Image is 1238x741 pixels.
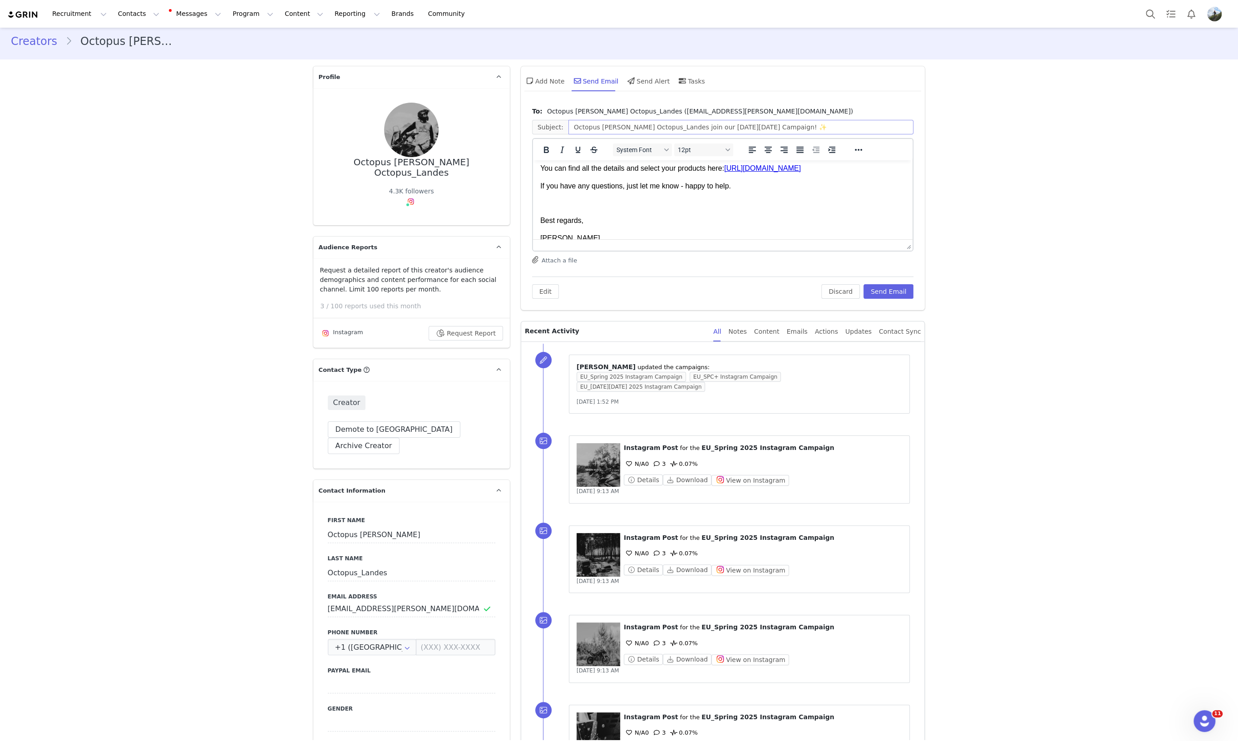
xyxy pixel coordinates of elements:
[328,593,495,601] label: Email Address
[11,33,65,49] a: Creators
[577,667,619,674] span: [DATE] 9:13 AM
[320,328,363,339] div: Instagram
[624,550,645,557] span: N/A
[577,399,619,405] span: [DATE] 1:52 PM
[815,321,838,342] div: Actions
[577,578,619,584] span: [DATE] 9:13 AM
[319,243,378,252] span: Audience Reports
[617,146,661,153] span: System Font
[728,321,746,342] div: Notes
[678,146,722,153] span: 12pt
[624,712,903,722] p: ⁨ ⁩ ⁨ ⁩ for the ⁨ ⁩
[624,640,645,647] span: N/A
[1207,7,1222,21] img: df2c7059-f68c-42b5-b42f-407b1a7bab96.jpg
[663,564,711,575] button: Download
[423,4,474,24] a: Community
[47,4,112,24] button: Recruitment
[674,143,733,156] button: Font sizes
[165,4,227,24] button: Messages
[113,4,165,24] button: Contacts
[624,460,649,467] span: 0
[787,321,808,342] div: Emails
[328,639,417,655] input: Country
[329,4,385,24] button: Reporting
[651,460,666,467] span: 3
[570,143,586,156] button: Underline
[328,421,460,438] button: Demote to [GEOGRAPHIC_DATA]
[668,640,697,647] span: 0.07%
[328,438,400,454] button: Archive Creator
[321,301,510,311] p: 3 / 100 reports used this month
[624,550,649,557] span: 0
[651,550,666,557] span: 3
[821,284,860,299] button: Discard
[851,143,866,156] button: Reveal or hide additional toolbar items
[322,330,329,337] img: instagram.svg
[663,474,711,485] button: Download
[662,534,678,541] span: Post
[532,284,559,299] button: Edit
[328,705,495,713] label: Gender
[754,321,779,342] div: Content
[533,160,913,239] iframe: Rich Text Area
[577,363,636,370] span: [PERSON_NAME]
[538,143,554,156] button: Bold
[407,198,414,205] img: instagram.svg
[328,554,495,563] label: Last Name
[624,640,649,647] span: 0
[279,4,329,24] button: Content
[745,143,760,156] button: Align left
[792,143,808,156] button: Justify
[320,266,503,294] p: Request a detailed report of this creator's audience demographics and content performance for eac...
[624,729,645,736] span: N/A
[386,4,422,24] a: Brands
[429,326,503,341] button: Request Report
[577,488,619,494] span: [DATE] 9:13 AM
[624,623,661,631] span: Instagram
[328,628,495,637] label: Phone Number
[808,143,824,156] button: Decrease indent
[554,143,570,156] button: Italic
[701,713,834,721] span: EU_Spring 2025 Instagram Campaign
[384,103,439,157] img: a4f4bed6-6537-48c4-ada2-cb3056871ddd.jpg
[577,382,705,392] span: EU_[DATE][DATE] 2025 Instagram Campaign
[624,729,649,736] span: 0
[711,656,789,663] a: View on Instagram
[328,667,495,675] label: Paypal Email
[776,143,792,156] button: Align right
[624,444,661,451] span: Instagram
[328,516,495,524] label: First Name
[677,70,705,92] div: Tasks
[7,10,39,19] img: grin logo
[1181,4,1201,24] button: Notifications
[572,70,619,92] div: Send Email
[624,443,903,453] p: ⁨ ⁩ ⁨ ⁩ for the ⁨ ⁩
[532,107,543,116] span: To:
[1212,710,1223,717] span: 11
[879,321,921,342] div: Contact Sync
[690,372,781,382] span: EU_SPC+ Instagram Campaign
[711,567,789,573] a: View on Instagram
[668,460,697,467] span: 0.07%
[227,4,279,24] button: Program
[662,444,678,451] span: Post
[1161,4,1181,24] a: Tasks
[7,74,67,82] span: [PERSON_NAME]
[863,284,914,299] button: Send Email
[328,601,495,617] input: Email Address
[328,395,366,410] span: Creator
[568,120,914,134] input: Add a subject line
[663,654,711,665] button: Download
[624,460,645,467] span: N/A
[328,639,417,655] div: United States
[824,143,839,156] button: Increase indent
[760,143,776,156] button: Align center
[7,3,373,13] p: You can find all the details and select your products here:
[651,640,666,647] span: 3
[711,475,789,486] button: View on Instagram
[668,729,697,736] span: 0.07%
[416,639,495,655] input: (XXX) XXX-XXXX
[662,623,678,631] span: Post
[7,56,50,64] span: Best regards,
